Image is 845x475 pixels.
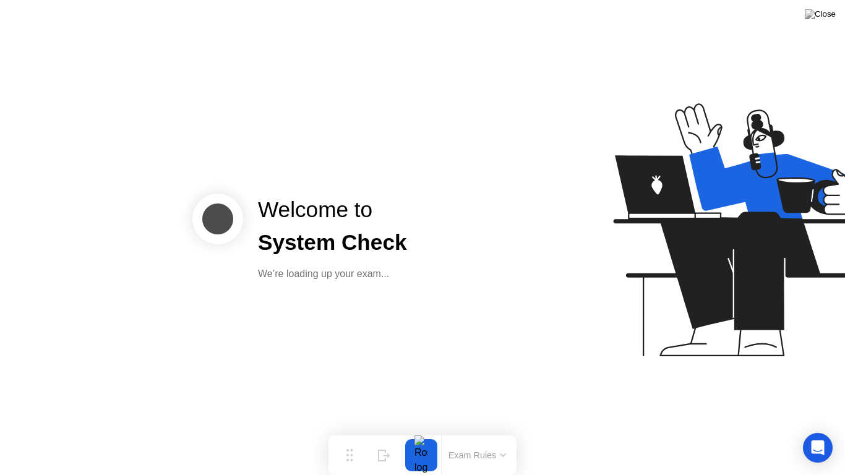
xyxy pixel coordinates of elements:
[803,433,833,463] div: Open Intercom Messenger
[258,226,407,259] div: System Check
[258,194,407,226] div: Welcome to
[805,9,836,19] img: Close
[445,450,510,461] button: Exam Rules
[258,267,407,281] div: We’re loading up your exam...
